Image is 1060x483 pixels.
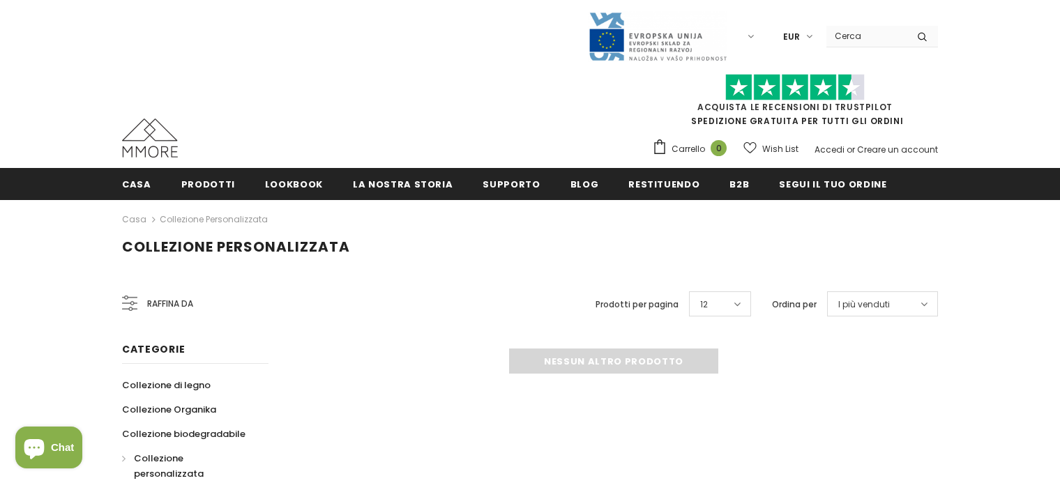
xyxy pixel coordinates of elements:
[711,140,727,156] span: 0
[652,80,938,127] span: SPEDIZIONE GRATUITA PER TUTTI GLI ORDINI
[628,178,699,191] span: Restituendo
[122,422,245,446] a: Collezione biodegradabile
[700,298,708,312] span: 12
[652,139,734,160] a: Carrello 0
[122,118,178,158] img: Casi MMORE
[596,298,679,312] label: Prodotti per pagina
[672,142,705,156] span: Carrello
[570,178,599,191] span: Blog
[570,168,599,199] a: Blog
[122,168,151,199] a: Casa
[729,168,749,199] a: B2B
[697,101,893,113] a: Acquista le recensioni di TrustPilot
[265,178,323,191] span: Lookbook
[122,211,146,228] a: Casa
[857,144,938,155] a: Creare un account
[628,168,699,199] a: Restituendo
[588,30,727,42] a: Javni Razpis
[122,237,350,256] span: Collezione personalizzata
[122,373,211,397] a: Collezione di legno
[122,342,185,356] span: Categorie
[181,168,235,199] a: Prodotti
[353,178,453,191] span: La nostra storia
[181,178,235,191] span: Prodotti
[122,378,211,392] span: Collezione di legno
[134,452,204,480] span: Collezione personalizzata
[265,168,323,199] a: Lookbook
[483,178,540,191] span: supporto
[122,397,216,422] a: Collezione Organika
[147,296,193,312] span: Raffina da
[122,427,245,440] span: Collezione biodegradabile
[762,142,798,156] span: Wish List
[483,168,540,199] a: supporto
[353,168,453,199] a: La nostra storia
[743,137,798,161] a: Wish List
[847,144,855,155] span: or
[772,298,817,312] label: Ordina per
[779,178,886,191] span: Segui il tuo ordine
[838,298,890,312] span: I più venduti
[122,403,216,416] span: Collezione Organika
[122,178,151,191] span: Casa
[783,30,800,44] span: EUR
[779,168,886,199] a: Segui il tuo ordine
[729,178,749,191] span: B2B
[826,26,907,46] input: Search Site
[725,74,865,101] img: Fidati di Pilot Stars
[815,144,845,155] a: Accedi
[160,213,268,225] a: Collezione personalizzata
[11,427,86,472] inbox-online-store-chat: Shopify online store chat
[588,11,727,62] img: Javni Razpis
